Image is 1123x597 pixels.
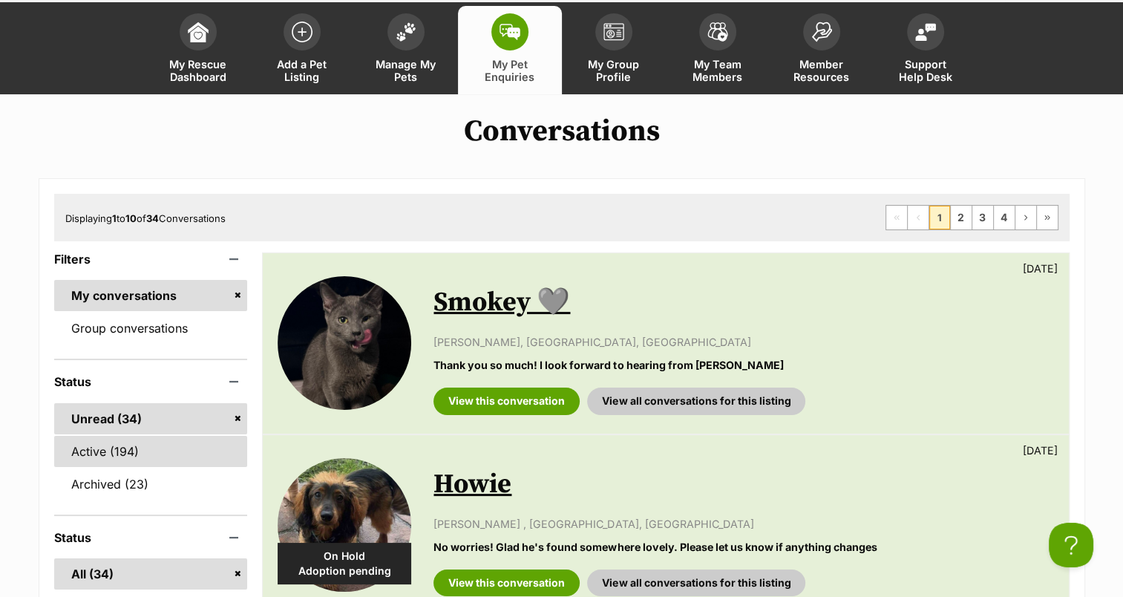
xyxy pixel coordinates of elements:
a: Group conversations [54,313,248,344]
strong: 10 [125,212,137,224]
strong: 34 [146,212,159,224]
p: [DATE] [1023,443,1058,458]
p: [PERSON_NAME], [GEOGRAPHIC_DATA], [GEOGRAPHIC_DATA] [433,334,1053,350]
img: dashboard-icon-eb2f2d2d3e046f16d808141f083e7271f6b2e854fb5c12c21221c1fb7104beca.svg [188,22,209,42]
img: Howie [278,458,411,592]
img: team-members-icon-5396bd8760b3fe7c0b43da4ab00e1e3bb1a5d9ba89233759b79545d2d3fc5d0d.svg [707,22,728,42]
header: Status [54,375,248,388]
a: Smokey 🩶 [433,286,570,319]
a: Active (194) [54,436,248,467]
a: My Rescue Dashboard [146,6,250,94]
strong: 1 [112,212,117,224]
a: Member Resources [770,6,874,94]
span: Manage My Pets [373,58,439,83]
span: My Pet Enquiries [477,58,543,83]
a: View all conversations for this listing [587,570,805,596]
p: [DATE] [1023,261,1058,276]
span: My Group Profile [580,58,647,83]
div: On Hold [278,543,411,584]
header: Filters [54,252,248,266]
a: View all conversations for this listing [587,388,805,414]
p: Thank you so much! I look forward to hearing from [PERSON_NAME] [433,357,1053,373]
nav: Pagination [885,205,1058,230]
a: Add a Pet Listing [250,6,354,94]
span: Previous page [908,206,929,229]
a: My Team Members [666,6,770,94]
a: View this conversation [433,570,580,596]
a: My conversations [54,280,248,311]
span: Support Help Desk [892,58,959,83]
a: Archived (23) [54,469,248,500]
a: Page 2 [951,206,972,229]
a: Page 4 [994,206,1015,229]
a: Support Help Desk [874,6,978,94]
a: Page 3 [972,206,993,229]
a: View this conversation [433,388,580,414]
a: Howie [433,468,511,501]
a: All (34) [54,558,248,590]
iframe: Help Scout Beacon - Open [1049,523,1093,567]
img: add-pet-listing-icon-0afa8454b4691262ce3f59096e99ab1cd57d4a30225e0717b998d2c9b9846f56.svg [292,22,312,42]
a: My Group Profile [562,6,666,94]
img: help-desk-icon-fdf02630f3aa405de69fd3d07c3f3aa587a6932b1a1747fa1d2bba05be0121f9.svg [915,23,936,41]
span: Page 1 [929,206,950,229]
img: manage-my-pets-icon-02211641906a0b7f246fdf0571729dbe1e7629f14944591b6c1af311fb30b64b.svg [396,22,416,42]
span: Displaying to of Conversations [65,212,226,224]
span: Adoption pending [278,564,411,578]
a: Manage My Pets [354,6,458,94]
span: Member Resources [788,58,855,83]
span: First page [886,206,907,229]
p: [PERSON_NAME] , [GEOGRAPHIC_DATA], [GEOGRAPHIC_DATA] [433,516,1053,532]
img: member-resources-icon-8e73f808a243e03378d46382f2149f9095a855e16c252ad45f914b54edf8863c.svg [811,22,832,42]
a: My Pet Enquiries [458,6,562,94]
img: pet-enquiries-icon-7e3ad2cf08bfb03b45e93fb7055b45f3efa6380592205ae92323e6603595dc1f.svg [500,24,520,40]
header: Status [54,531,248,544]
a: Next page [1015,206,1036,229]
a: Last page [1037,206,1058,229]
img: Smokey 🩶 [278,276,411,410]
img: group-profile-icon-3fa3cf56718a62981997c0bc7e787c4b2cf8bcc04b72c1350f741eb67cf2f40e.svg [603,23,624,41]
span: Add a Pet Listing [269,58,335,83]
span: My Team Members [684,58,751,83]
a: Unread (34) [54,403,248,434]
span: My Rescue Dashboard [165,58,232,83]
p: No worries! Glad he's found somewhere lovely. Please let us know if anything changes [433,539,1053,555]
